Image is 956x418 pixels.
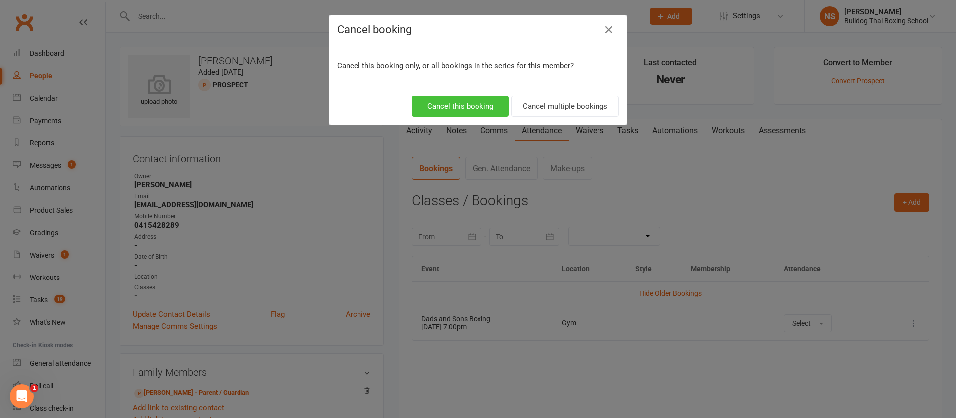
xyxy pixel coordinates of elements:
button: Cancel multiple bookings [511,96,619,117]
button: Cancel this booking [412,96,509,117]
h4: Cancel booking [337,23,619,36]
span: 1 [30,384,38,392]
iframe: Intercom live chat [10,384,34,408]
p: Cancel this booking only, or all bookings in the series for this member? [337,60,619,72]
button: Close [601,22,617,38]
